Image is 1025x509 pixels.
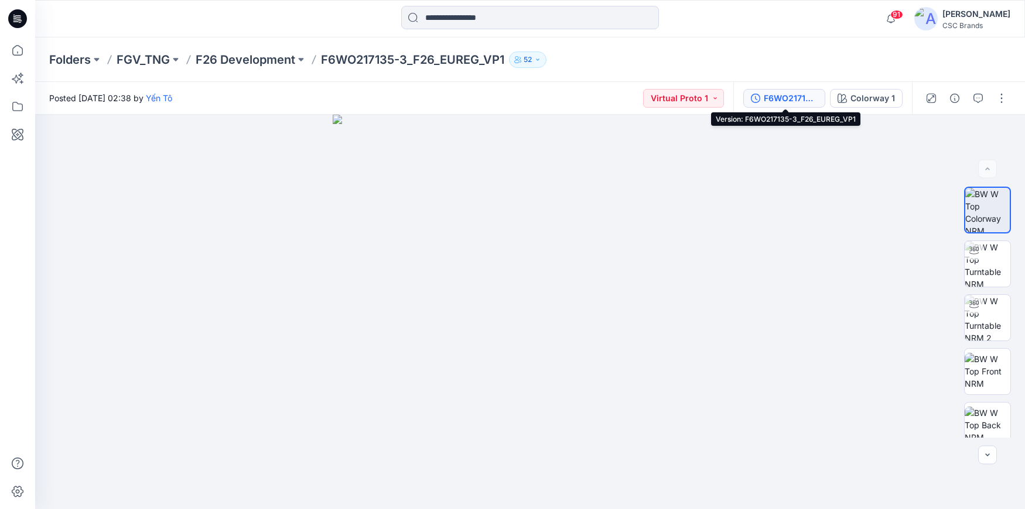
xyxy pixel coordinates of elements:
img: avatar [914,7,938,30]
p: 52 [524,53,532,66]
div: [PERSON_NAME] [942,7,1010,21]
span: 91 [890,10,903,19]
button: 52 [509,51,546,68]
a: F26 Development [196,51,295,68]
img: BW W Top Turntable NRM 2 [965,295,1010,341]
div: CSC Brands [942,21,1010,30]
span: Posted [DATE] 02:38 by [49,92,172,104]
div: Colorway 1 [850,92,895,105]
p: F6WO217135-3_F26_EUREG_VP1 [321,51,504,68]
div: F6WO217135-3_F26_EUREG_VP1 [764,92,818,105]
img: BW W Top Turntable NRM [965,241,1010,287]
img: BW W Top Back NRM [965,407,1010,443]
button: Details [945,89,964,108]
img: BW W Top Front NRM [965,353,1010,390]
button: Colorway 1 [830,89,903,108]
button: F6WO217135-3_F26_EUREG_VP1 [743,89,825,108]
a: Yến Tô [146,93,172,103]
img: eyJhbGciOiJIUzI1NiIsImtpZCI6IjAiLCJzbHQiOiJzZXMiLCJ0eXAiOiJKV1QifQ.eyJkYXRhIjp7InR5cGUiOiJzdG9yYW... [333,115,727,509]
a: FGV_TNG [117,51,170,68]
a: Folders [49,51,91,68]
img: BW W Top Colorway NRM [965,188,1010,232]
